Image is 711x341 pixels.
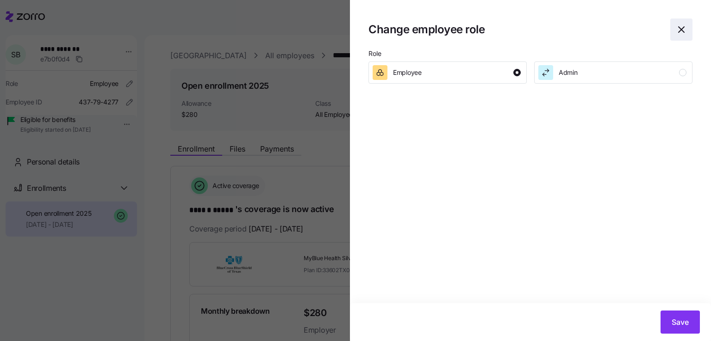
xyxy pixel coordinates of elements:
span: Employee [393,68,422,77]
p: Role [368,50,692,61]
span: Save [672,317,689,328]
h1: Change employee role [368,22,663,37]
span: Admin [559,68,578,77]
button: Save [661,311,700,334]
